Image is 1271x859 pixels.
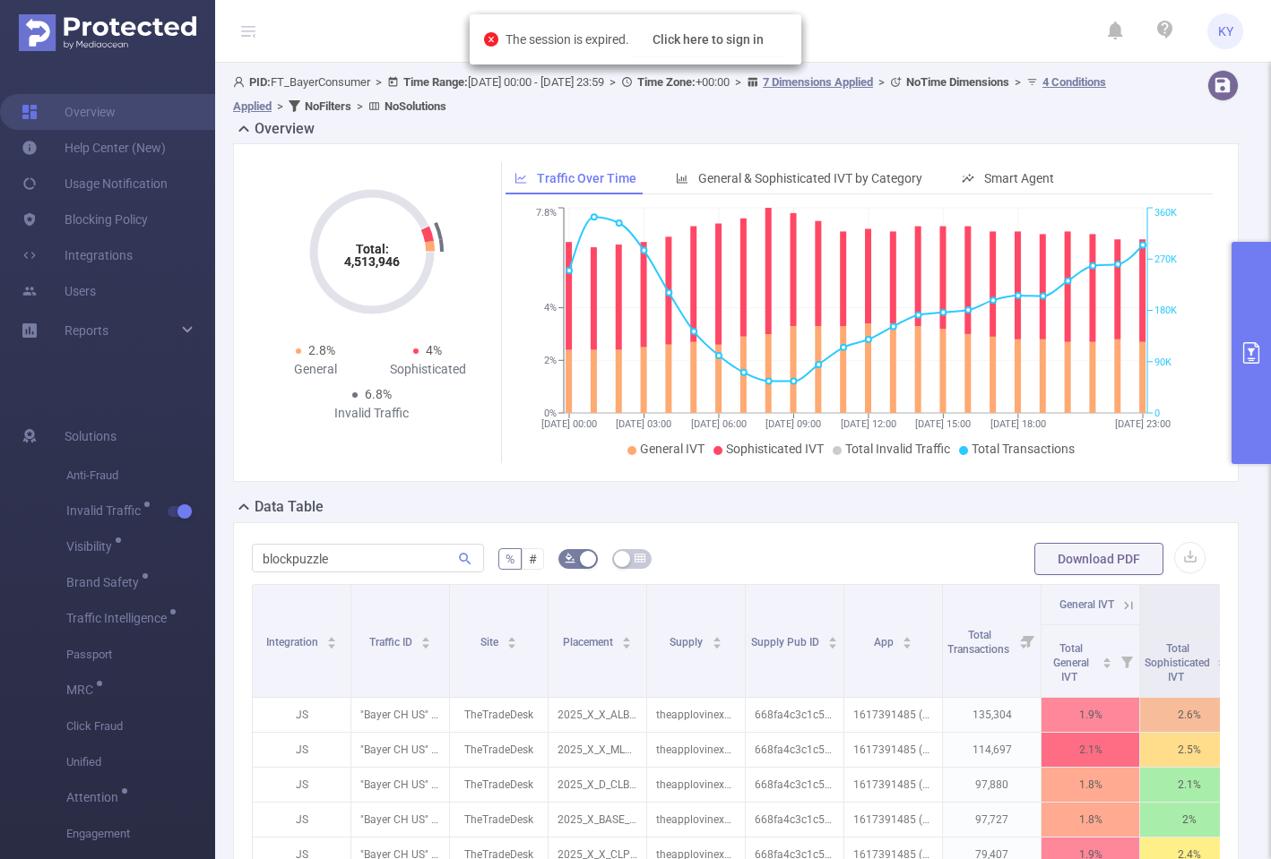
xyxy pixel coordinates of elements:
p: 2025_X_D_CLB_D_X_Al_P_TTD_320x50 [9088798] [549,768,646,802]
tspan: [DATE] 12:00 [841,418,896,430]
span: FT_BayerConsumer [DATE] 00:00 - [DATE] 23:59 +00:00 [233,75,1106,113]
p: "Bayer CH US" [15209] [351,803,449,837]
span: Site [480,636,501,649]
p: TheTradeDesk [450,768,548,802]
span: > [351,99,368,113]
p: 97,880 [943,768,1041,802]
span: 2.8% [308,343,335,357]
p: 668fa4c3c1c5a7032115e92f12298156 [746,768,843,802]
p: theapplovinexchange [647,733,745,767]
span: 6.8% [365,387,392,401]
span: # [529,552,537,566]
span: Traffic Intelligence [66,612,173,624]
a: Overview [22,94,116,130]
p: 1.9% [1042,698,1139,732]
i: icon: table [635,553,645,563]
tspan: [DATE] 09:00 [765,418,821,430]
a: Help Center (New) [22,130,166,166]
p: 1617391485 (com.blockpuzzle.us.ios) [844,803,942,837]
tspan: 4% [544,303,557,314]
tspan: 2% [544,355,557,366]
i: icon: caret-up [622,634,632,640]
span: App [874,636,896,649]
p: 1617391485 (com.blockpuzzle.us.ios) [844,733,942,767]
span: Integration [266,636,321,649]
i: icon: caret-up [1102,655,1112,660]
div: Invalid Traffic [316,404,428,423]
tspan: 7.8% [536,208,557,219]
div: Sort [712,634,722,645]
tspan: 270K [1154,253,1177,265]
span: > [730,75,747,89]
div: General [259,360,372,379]
i: icon: caret-down [712,641,722,647]
p: 1.8% [1042,803,1139,837]
tspan: [DATE] 00:00 [541,418,597,430]
tspan: Total: [355,242,388,256]
div: Sophisticated [372,360,485,379]
span: Placement [563,636,616,649]
span: > [370,75,387,89]
i: icon: caret-down [507,641,517,647]
p: 97,727 [943,803,1041,837]
tspan: 90K [1154,356,1172,368]
p: JS [253,803,350,837]
tspan: [DATE] 06:00 [691,418,747,430]
p: 2.5% [1140,733,1238,767]
div: Sort [902,634,912,645]
button: Download PDF [1034,543,1163,575]
p: 668fa4c3c1c5a7032115e92f12298156 [746,698,843,732]
div: Sort [420,634,431,645]
span: KY [1218,13,1233,49]
div: Sort [621,634,632,645]
span: Total Transactions [947,629,1012,656]
i: icon: caret-up [327,634,337,640]
span: Supply [670,636,705,649]
h2: Data Table [255,496,324,518]
p: 2025_X_X_MLFST_D_X_Al_P_TTD_320x50 [9436227] [549,733,646,767]
span: Traffic Over Time [537,171,636,185]
i: icon: caret-up [712,634,722,640]
span: Invalid Traffic [66,504,147,517]
p: JS [253,733,350,767]
span: Click Fraud [66,709,215,744]
b: No Solutions [385,99,446,113]
span: Total Invalid Traffic [845,442,950,456]
tspan: 0% [544,408,557,419]
tspan: [DATE] 23:00 [1115,418,1171,430]
img: Protected Media [19,14,196,51]
b: Time Zone: [637,75,696,89]
p: 668fa4c3c1c5a7032115e92f12298156 [746,733,843,767]
p: 668fa4c3c1c5a7032115e92f12298156 [746,803,843,837]
tspan: 0 [1154,408,1160,419]
span: Brand Safety [66,576,145,588]
p: "Bayer CH US" [15209] [351,698,449,732]
tspan: 4,513,946 [344,254,400,269]
p: theapplovinexchange [647,803,745,837]
span: Engagement [66,816,215,852]
div: Sort [827,634,838,645]
tspan: 360K [1154,208,1177,219]
b: PID: [249,75,271,89]
span: Traffic ID [369,636,415,649]
p: 2% [1140,803,1238,837]
span: > [873,75,890,89]
span: MRC [66,683,99,696]
div: Sort [326,634,337,645]
p: theapplovinexchange [647,698,745,732]
span: Anti-Fraud [66,458,215,494]
input: Search... [252,544,484,572]
p: TheTradeDesk [450,803,548,837]
i: icon: caret-up [903,634,912,640]
span: The session is expired. [506,32,787,47]
p: 2.1% [1042,733,1139,767]
i: icon: line-chart [514,172,527,185]
tspan: [DATE] 03:00 [616,418,671,430]
p: "Bayer CH US" [15209] [351,733,449,767]
b: No Filters [305,99,351,113]
p: 2025_X_X_ALB_D_X_Al_P_TTD_320x50 [9042326] [549,698,646,732]
span: Supply Pub ID [751,636,822,649]
span: 4% [426,343,442,357]
span: Sophisticated IVT [726,442,824,456]
a: Integrations [22,237,133,273]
